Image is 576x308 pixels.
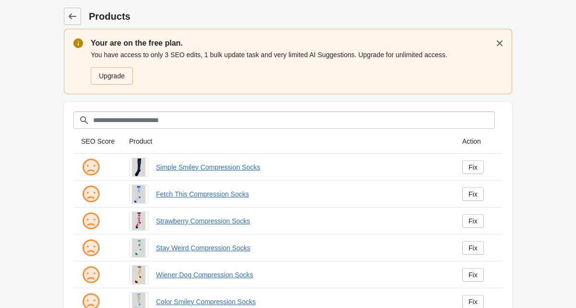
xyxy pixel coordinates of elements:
div: Upgrade [99,72,125,80]
div: Fix [468,271,478,279]
div: Fix [468,190,478,198]
div: Fix [468,163,478,171]
div: Fix [468,298,478,306]
a: Fetch This Compression Socks [156,189,447,199]
div: You have access to only 3 SEO edits, 1 bulk update task and very limited AI Suggestions. Upgrade ... [91,49,503,86]
th: Action [455,129,503,154]
a: Color Smiley Compression Socks [156,297,447,307]
a: Wiener Dog Compression Socks [156,270,447,280]
div: Fix [468,244,478,252]
th: Product [121,129,455,154]
div: Fix [468,217,478,225]
a: Fix [462,187,484,201]
a: Fix [462,214,484,228]
th: SEO Score [73,129,121,154]
h1: Products [89,10,512,23]
a: Stay Weird Compression Socks [156,243,447,253]
img: sad.png [81,265,100,284]
img: sad.png [81,185,100,204]
p: Your are on the free plan. [91,37,503,49]
a: Simple Smiley Compression Socks [156,162,447,172]
img: sad.png [81,238,100,258]
a: Strawberry Compression Socks [156,216,447,226]
img: sad.png [81,158,100,177]
a: Fix [462,241,484,255]
a: Fix [462,268,484,282]
a: Fix [462,160,484,174]
a: Upgrade [91,67,133,85]
img: sad.png [81,211,100,231]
